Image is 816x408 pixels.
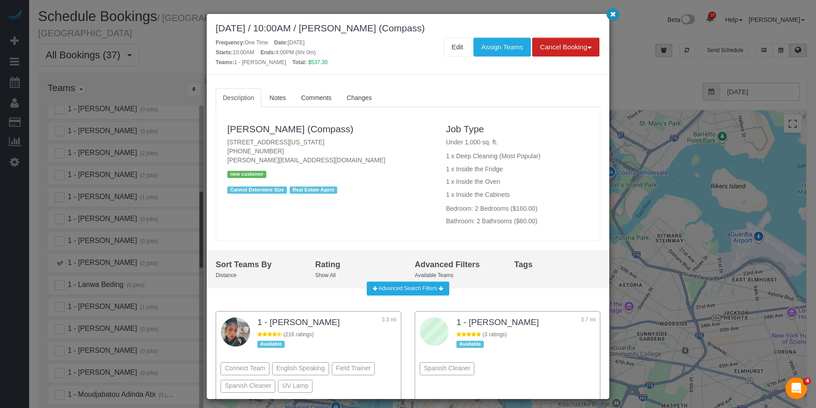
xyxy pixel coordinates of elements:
p: [STREET_ADDRESS][US_STATE] [PHONE_NUMBER] [PERSON_NAME][EMAIL_ADDRESS][DOMAIN_NAME] [227,138,433,165]
a: 1 - [PERSON_NAME] [257,317,340,327]
span: (3 ratings) [482,331,507,338]
p: 1 x Deep Cleaning (Most Popular) [446,152,589,161]
a: Comments [294,88,339,107]
strong: Frequency: [216,39,245,46]
span: Cannot Determine Size [227,187,287,194]
a: Edit [444,38,471,56]
small: Available Teams [415,272,453,278]
p: Under 1,000 sq. ft. [446,138,589,147]
div: 3.7 mi [573,316,595,330]
h3: Job Type [446,124,589,134]
a: [PERSON_NAME] (Compass) [227,124,353,134]
strong: Starts: [216,49,233,56]
div: 4:00PM (6hr 0m) [260,49,316,56]
div: [DATE] / 10:00AM / [PERSON_NAME] (Compass) [216,23,600,33]
div: Tags [514,259,600,271]
div: 1 - [PERSON_NAME] [216,59,286,66]
div: Rating [315,259,401,271]
p: 1 x Inside the Oven [446,177,589,186]
span: Real Estate Agent [290,187,337,194]
div: Spanish Cleaner [420,362,474,375]
button: Assign Teams [473,38,530,56]
small: Show All [315,272,336,278]
div: Available [257,341,285,348]
div: Connect Team [221,362,269,375]
span: Notes [269,94,286,101]
p: Bathroom: 2 Bathrooms ($60.00) [446,217,589,226]
span: Description [223,94,254,101]
div: Spanish Cleaner [221,380,275,393]
p: new customer [227,171,266,178]
p: Bedroom: 2 Bedrooms ($160.00) [446,204,589,213]
img: 1 - Marlenyn Robles [221,317,250,347]
button: Cancel Booking [532,38,599,56]
div: [DATE] [274,39,305,47]
a: Description [216,88,261,107]
strong: Ends: [260,49,275,56]
div: Sort Teams By [216,259,302,271]
span: Advanced Search Filters [378,285,437,291]
div: Field Trainer [332,362,375,375]
a: Notes [262,88,293,107]
span: (216 ratings) [283,331,313,338]
div: Advanced Filters [415,259,501,271]
a: Changes [339,88,379,107]
a: 1 - [PERSON_NAME] [456,317,539,327]
span: Changes [347,94,372,101]
strong: Total: [292,59,307,65]
div: 10:00AM [216,49,254,56]
div: UV Lamp [278,380,313,393]
small: Distance [216,272,236,278]
div: Available [456,341,484,348]
span: $537.30 [308,59,327,65]
iframe: Intercom live chat [786,378,807,399]
div: One Time [216,39,268,47]
div: English Speaking [272,362,329,375]
button: Advanced Search Filters [367,282,450,295]
div: 3.3 mi [374,316,396,330]
span: 4 [804,378,811,385]
p: 1 x Inside the Cabinets [446,190,589,199]
strong: Date: [274,39,288,46]
p: 1 x Inside the Fridge [446,165,589,174]
strong: Teams: [216,59,234,65]
span: Comments [301,94,332,101]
